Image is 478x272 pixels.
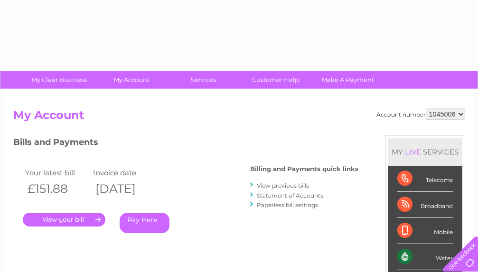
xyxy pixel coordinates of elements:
[92,71,170,89] a: My Account
[309,71,387,89] a: Make A Payment
[91,166,159,179] td: Invoice date
[397,166,453,192] div: Telecoms
[13,109,465,127] h2: My Account
[257,182,309,189] a: View previous bills
[397,192,453,218] div: Broadband
[250,165,358,172] h4: Billing and Payments quick links
[403,147,423,156] div: LIVE
[257,192,323,199] a: Statement of Accounts
[120,213,169,233] a: Pay Here
[257,201,318,209] a: Paperless bill settings
[20,71,98,89] a: My Clear Business
[23,213,105,227] a: .
[13,136,358,152] h3: Bills and Payments
[23,179,91,199] th: £151.88
[388,138,462,165] div: MY SERVICES
[397,218,453,244] div: Mobile
[236,71,315,89] a: Customer Help
[376,109,465,120] div: Account number
[91,179,159,199] th: [DATE]
[397,244,453,270] div: Water
[164,71,243,89] a: Services
[23,166,91,179] td: Your latest bill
